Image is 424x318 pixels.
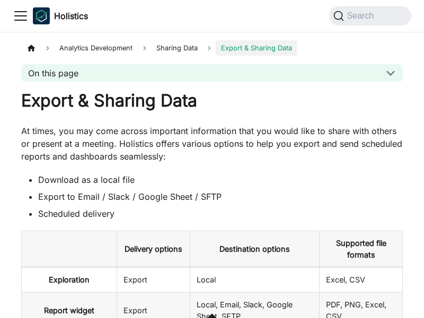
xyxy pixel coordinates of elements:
[320,267,403,292] td: Excel, CSV
[21,40,41,56] a: Home page
[216,40,297,56] span: Export & Sharing Data
[21,90,403,111] h1: Export & Sharing Data
[329,6,411,25] button: Search (Command+K)
[21,64,403,82] button: On this page
[117,231,190,268] th: Delivery options
[33,7,88,24] a: HolisticsHolisticsHolistics
[21,40,403,56] nav: Breadcrumbs
[38,190,403,203] li: Export to Email / Slack / Google Sheet / SFTP
[190,267,320,292] td: Local
[21,125,403,163] p: At times, you may come across important information that you would like to share with others or p...
[38,207,403,220] li: Scheduled delivery
[38,173,403,186] li: Download as a local file
[54,10,88,22] b: Holistics
[190,231,320,268] th: Destination options
[13,8,29,24] button: Toggle navigation bar
[54,40,138,56] span: Analytics Development
[33,7,50,24] img: Holistics
[117,267,190,292] td: Export
[22,267,117,292] th: Exploration
[320,231,403,268] th: Supported file formats
[151,40,203,56] span: Sharing Data
[344,11,381,21] span: Search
